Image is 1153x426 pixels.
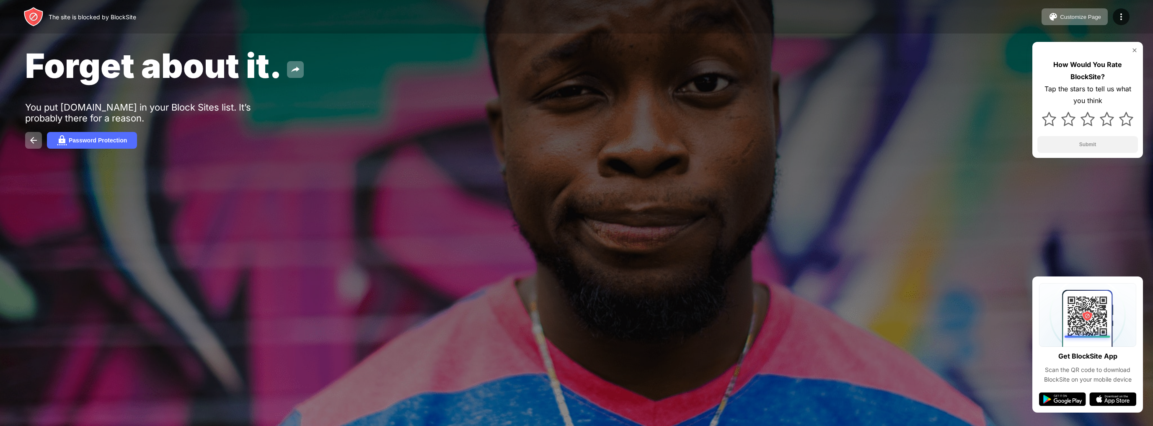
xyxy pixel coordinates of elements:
div: You put [DOMAIN_NAME] in your Block Sites list. It’s probably there for a reason. [25,102,284,124]
div: Get BlockSite App [1058,350,1117,362]
img: qrcode.svg [1039,283,1136,347]
img: header-logo.svg [23,7,44,27]
img: menu-icon.svg [1116,12,1126,22]
div: How Would You Rate BlockSite? [1037,59,1138,83]
img: app-store.svg [1089,392,1136,406]
button: Password Protection [47,132,137,149]
img: back.svg [28,135,39,145]
div: Password Protection [69,137,127,144]
img: share.svg [290,65,300,75]
img: star.svg [1100,112,1114,126]
img: password.svg [57,135,67,145]
img: pallet.svg [1048,12,1058,22]
button: Customize Page [1042,8,1108,25]
div: Tap the stars to tell us what you think [1037,83,1138,107]
div: Scan the QR code to download BlockSite on your mobile device [1039,365,1136,384]
img: star.svg [1061,112,1075,126]
img: star.svg [1042,112,1056,126]
div: Customize Page [1060,14,1101,20]
button: Submit [1037,136,1138,153]
img: rate-us-close.svg [1131,47,1138,54]
img: google-play.svg [1039,392,1086,406]
img: star.svg [1081,112,1095,126]
span: Forget about it. [25,45,282,86]
img: star.svg [1119,112,1133,126]
div: The site is blocked by BlockSite [49,13,136,21]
